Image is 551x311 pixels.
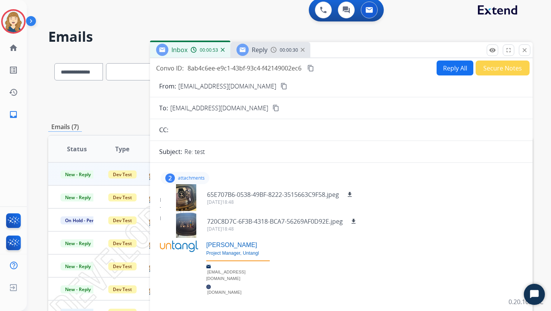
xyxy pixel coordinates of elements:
mat-icon: download [346,191,353,198]
span: New - Reply [60,193,95,201]
img: agent-avatar [148,191,160,203]
img: agent-avatar [148,214,160,226]
a: [DOMAIN_NAME] [207,290,241,295]
mat-icon: content_copy [280,83,287,90]
p: Convo ID: [156,64,184,73]
button: Start Chat [524,284,545,305]
p: To: [159,103,168,113]
a: [EMAIL_ADDRESS][DOMAIN_NAME] [206,270,246,281]
span: [EMAIL_ADDRESS][DOMAIN_NAME] [170,103,268,113]
mat-icon: content_copy [272,105,279,111]
div: To: [160,205,523,213]
b: [PERSON_NAME] [206,242,257,248]
span: New - Reply [60,239,95,247]
span: New - Reply [60,285,95,293]
span: Status [67,144,87,154]
mat-icon: remove_red_eye [489,47,496,54]
div: Date: [160,214,523,222]
span: Type [115,144,129,154]
span: On Hold - Pending Parts [60,216,122,224]
img: agent-avatar [148,283,160,295]
h2: Emails [48,29,533,44]
img: Website Icon [206,285,211,289]
button: Reply All [437,61,473,75]
mat-icon: home [9,43,18,52]
span: 8ab4c6ee-e9c1-43bf-93c4-f42149002ec6 [187,64,302,72]
mat-icon: history [9,88,18,97]
p: Subject: [159,147,182,156]
div: From: [160,196,523,204]
mat-icon: close [521,47,528,54]
mat-icon: inbox [9,110,18,119]
svg: Open Chat [529,289,540,300]
span: Dev Test [108,285,137,293]
mat-icon: fullscreen [505,47,512,54]
mat-icon: list_alt [9,65,18,75]
mat-icon: content_copy [307,65,314,72]
img: agent-avatar [148,260,160,272]
p: Re: test [184,147,205,156]
img: agent-avatar [148,237,160,249]
p: [EMAIL_ADDRESS][DOMAIN_NAME] [178,82,276,91]
p: attachments [178,175,205,181]
span: New - Reply [60,170,95,178]
span: Reply [252,46,267,54]
span: Project Manager, Untangl [206,250,259,256]
span: 00:00:30 [280,47,298,53]
span: 00:00:53 [200,47,218,53]
p: [DATE]18:48 [207,226,358,232]
span: Dev Test [108,239,137,247]
mat-icon: download [350,218,357,225]
p: [DATE]18:48 [207,199,354,205]
span: New - Reply [60,262,95,270]
div: 2 [165,174,175,183]
img: agent-avatar [148,168,160,180]
img: avatar [3,11,24,32]
button: Secure Notes [476,61,530,75]
span: Dev Test [108,216,137,224]
p: 65E707B6-0538-49BF-8222-3515663C9F58.jpeg [207,190,339,199]
span: Dev Test [108,262,137,270]
img: Untangl Logo [160,241,198,252]
p: Emails (7) [48,122,82,132]
p: From: [159,82,176,91]
img: Email Icon [206,264,211,269]
p: CC: [159,125,168,134]
p: 0.20.1027RC [509,297,543,306]
span: Inbox [171,46,187,54]
span: Dev Test [108,193,137,201]
p: 720C8D7C-6F3B-4318-BCA7-56269AF0D92E.jpeg [207,217,343,226]
span: Dev Test [108,170,137,178]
